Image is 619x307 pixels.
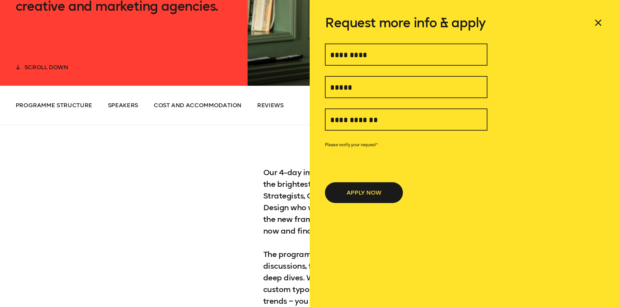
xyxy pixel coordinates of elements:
label: Please verify your request [325,141,487,148]
p: Our 4-day immersive learning expedition brings together the brightest and most forward-thinking B... [263,167,480,237]
button: scroll down [16,62,68,71]
span: scroll down [24,64,68,71]
button: APPLY NOW [325,182,403,203]
span: Cost and Accommodation [154,102,241,109]
span: Programme Structure [16,102,92,109]
span: Speakers [108,102,138,109]
iframe: reCAPTCHA [325,150,424,175]
span: Reviews [257,102,284,109]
